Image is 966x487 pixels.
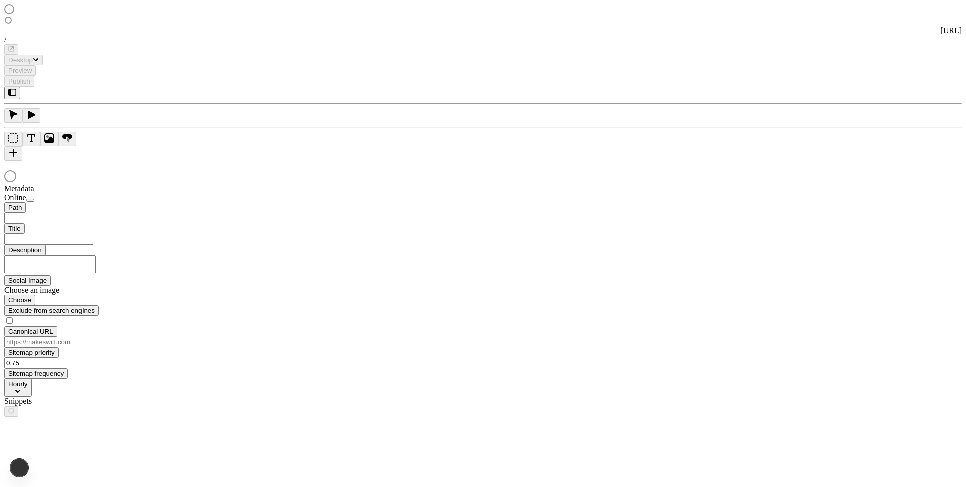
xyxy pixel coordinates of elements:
[4,184,125,193] div: Metadata
[4,65,36,76] button: Preview
[4,245,46,255] button: Description
[40,132,58,146] button: Image
[4,275,51,286] button: Social Image
[8,380,28,388] span: Hourly
[4,76,34,87] button: Publish
[4,295,35,305] button: Choose
[4,202,26,213] button: Path
[4,55,43,65] button: Desktop
[4,132,22,146] button: Box
[4,286,125,295] div: Choose an image
[4,26,962,35] div: [URL]
[8,67,32,74] span: Preview
[4,326,57,337] button: Canonical URL
[4,223,25,234] button: Title
[4,35,962,44] div: /
[8,296,31,304] span: Choose
[4,379,32,397] button: Hourly
[58,132,76,146] button: Button
[4,305,99,316] button: Exclude from search engines
[4,397,125,406] div: Snippets
[8,56,33,64] span: Desktop
[22,132,40,146] button: Text
[8,77,30,85] span: Publish
[4,193,26,202] span: Online
[4,337,93,347] input: https://makeswift.com
[4,368,68,379] button: Sitemap frequency
[4,347,59,358] button: Sitemap priority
